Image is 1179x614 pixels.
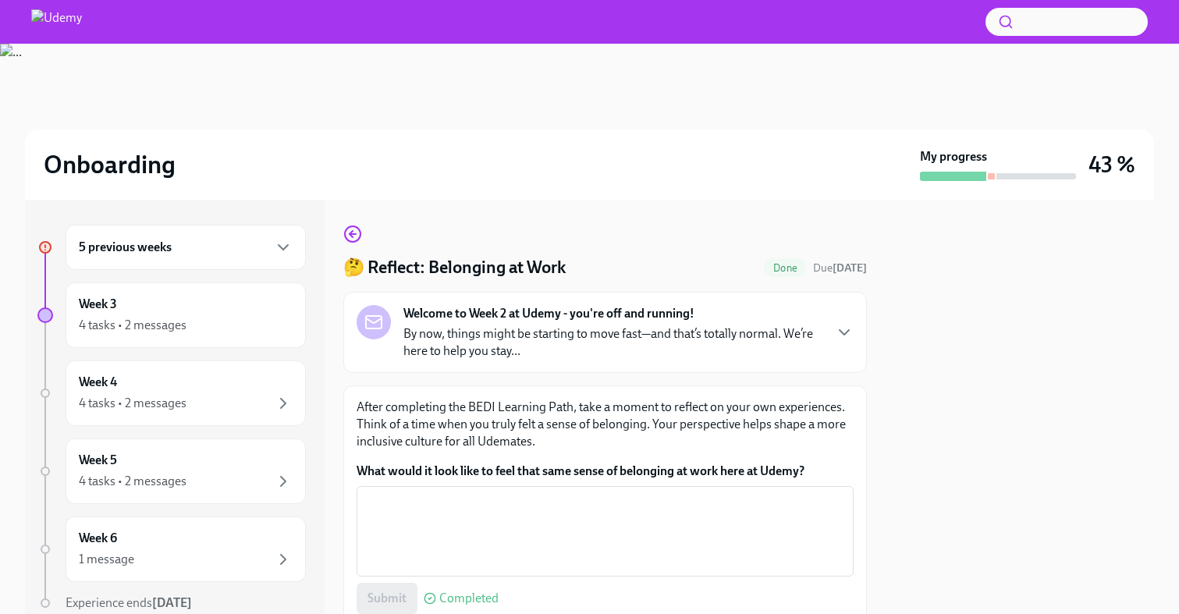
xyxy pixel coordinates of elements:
[813,261,867,275] span: August 23rd, 2025 18:00
[44,149,176,180] h2: Onboarding
[79,473,186,490] div: 4 tasks • 2 messages
[79,530,117,547] h6: Week 6
[403,325,822,360] p: By now, things might be starting to move fast—and that’s totally normal. We’re here to help you s...
[79,374,117,391] h6: Week 4
[764,262,807,274] span: Done
[66,225,306,270] div: 5 previous weeks
[79,239,172,256] h6: 5 previous weeks
[1088,151,1135,179] h3: 43 %
[920,148,987,165] strong: My progress
[813,261,867,275] span: Due
[79,452,117,469] h6: Week 5
[37,282,306,348] a: Week 34 tasks • 2 messages
[37,516,306,582] a: Week 61 message
[439,592,499,605] span: Completed
[357,463,854,480] label: What would it look like to feel that same sense of belonging at work here at Udemy?
[79,395,186,412] div: 4 tasks • 2 messages
[343,256,566,279] h4: 🤔 Reflect: Belonging at Work
[79,551,134,568] div: 1 message
[37,438,306,504] a: Week 54 tasks • 2 messages
[79,296,117,313] h6: Week 3
[403,305,694,322] strong: Welcome to Week 2 at Udemy - you're off and running!
[79,317,186,334] div: 4 tasks • 2 messages
[31,9,82,34] img: Udemy
[152,595,192,610] strong: [DATE]
[66,595,192,610] span: Experience ends
[357,399,854,450] p: After completing the BEDI Learning Path, take a moment to reflect on your own experiences. Think ...
[37,360,306,426] a: Week 44 tasks • 2 messages
[833,261,867,275] strong: [DATE]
